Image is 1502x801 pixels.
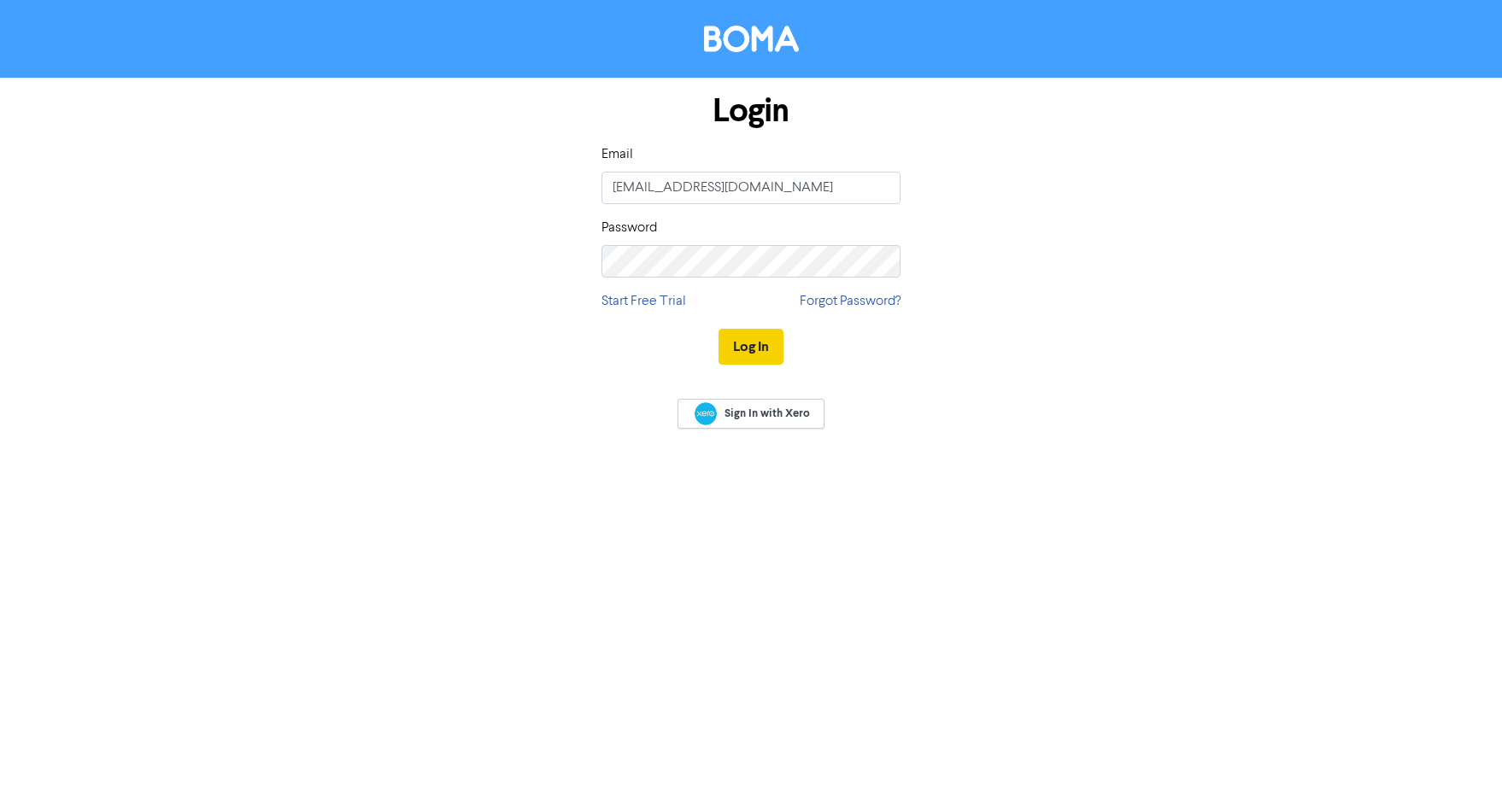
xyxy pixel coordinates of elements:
[719,329,783,365] button: Log In
[800,291,901,312] a: Forgot Password?
[601,91,901,131] h1: Login
[725,406,810,421] span: Sign In with Xero
[704,26,799,52] img: BOMA Logo
[678,399,824,429] a: Sign In with Xero
[1417,719,1502,801] iframe: Chat Widget
[601,144,633,165] label: Email
[601,291,686,312] a: Start Free Trial
[695,402,717,425] img: Xero logo
[601,218,657,238] label: Password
